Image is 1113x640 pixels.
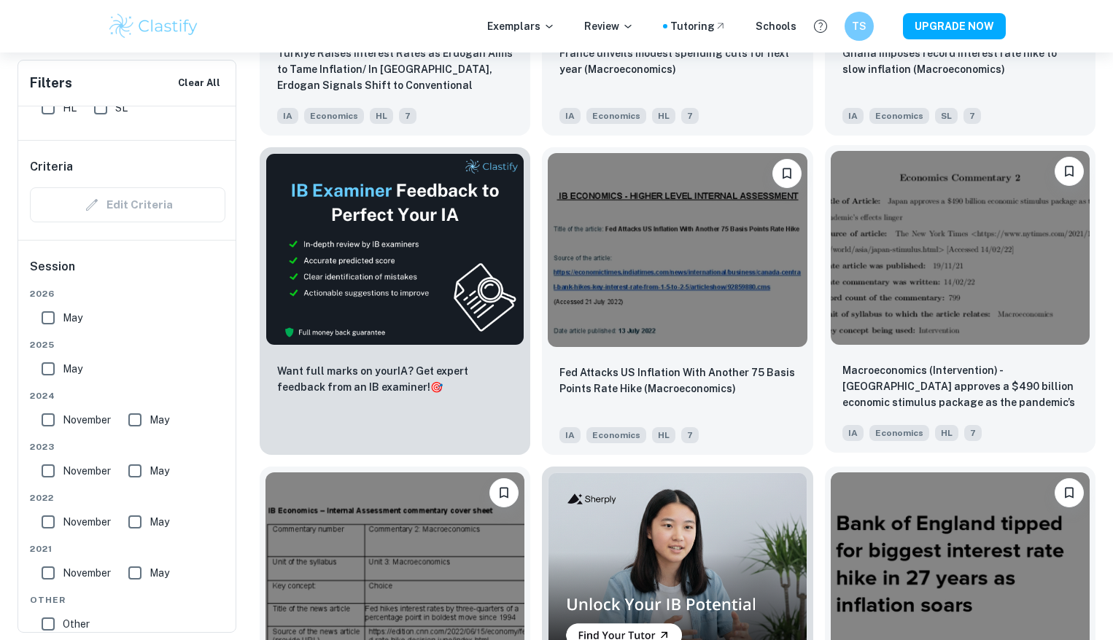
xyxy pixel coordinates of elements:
p: Ghana imposes record interest rate hike to slow inflation (Macroeconomics) [842,45,1078,77]
span: Economics [869,108,929,124]
span: Other [30,593,225,606]
button: Clear All [174,72,224,94]
button: Bookmark [1055,157,1084,186]
a: Bookmark Fed Attacks US Inflation With Another 75 Basis Points Rate Hike (Macroeconomics)IAEconom... [542,147,813,455]
button: TS [845,12,874,41]
img: Thumbnail [265,153,524,346]
span: May [150,463,169,479]
button: Help and Feedback [808,14,833,39]
span: HL [652,108,675,124]
span: 7 [681,108,699,124]
span: 2025 [30,338,225,351]
p: Review [584,18,634,34]
span: Economics [586,108,646,124]
h6: Filters [30,73,72,93]
a: ThumbnailWant full marks on yourIA? Get expert feedback from an IB examiner! [260,147,530,455]
span: 7 [964,425,982,441]
p: Türkiye Raises Interest Rates as Erdogan Aims to Tame Inflation/ In Türkiye, Erdogan Signals Shif... [277,45,513,95]
span: 7 [963,108,981,124]
span: HL [63,100,77,116]
button: Bookmark [489,478,519,507]
span: November [63,514,111,530]
span: Economics [304,108,364,124]
span: SL [115,100,128,116]
a: Tutoring [670,18,726,34]
h6: Criteria [30,158,73,176]
button: Bookmark [1055,478,1084,507]
span: November [63,565,111,581]
span: May [150,565,169,581]
span: May [150,514,169,530]
span: IA [842,108,864,124]
span: May [63,361,82,377]
span: IA [559,427,581,443]
span: 🎯 [430,381,443,393]
h6: TS [851,18,868,34]
span: May [150,412,169,428]
img: Clastify logo [107,12,200,41]
span: 2026 [30,287,225,300]
a: BookmarkMacroeconomics (Intervention) - Japan approves a $490 billion economic stimulus package a... [825,147,1095,455]
p: Want full marks on your IA ? Get expert feedback from an IB examiner! [277,363,513,395]
span: 2023 [30,440,225,453]
button: Bookmark [772,159,802,188]
span: IA [559,108,581,124]
span: 2022 [30,491,225,504]
span: SL [935,108,958,124]
button: UPGRADE NOW [903,13,1006,39]
span: November [63,412,111,428]
span: May [63,310,82,326]
h6: Session [30,258,225,287]
span: HL [652,427,675,443]
span: IA [842,425,864,441]
span: Economics [586,427,646,443]
div: Criteria filters are unavailable when searching by topic [30,187,225,222]
p: France unveils modest spending cuts for next year (Macroeconomics) [559,45,795,77]
img: Economics IA example thumbnail: Macroeconomics (Intervention) - Japan a [831,151,1090,345]
a: Schools [756,18,796,34]
span: HL [370,108,393,124]
p: Macroeconomics (Intervention) - Japan approves a $490 billion economic stimulus package as the pa... [842,362,1078,412]
span: 2024 [30,389,225,402]
span: HL [935,425,958,441]
span: 7 [681,427,699,443]
span: 2021 [30,542,225,555]
p: Fed Attacks US Inflation With Another 75 Basis Points Rate Hike (Macroeconomics) [559,364,795,397]
span: Other [63,616,90,632]
span: Economics [869,425,929,441]
span: November [63,463,111,479]
span: 7 [399,108,416,124]
img: Economics IA example thumbnail: Fed Attacks US Inflation With Another 7 [548,153,807,347]
p: Exemplars [487,18,555,34]
span: IA [277,108,298,124]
